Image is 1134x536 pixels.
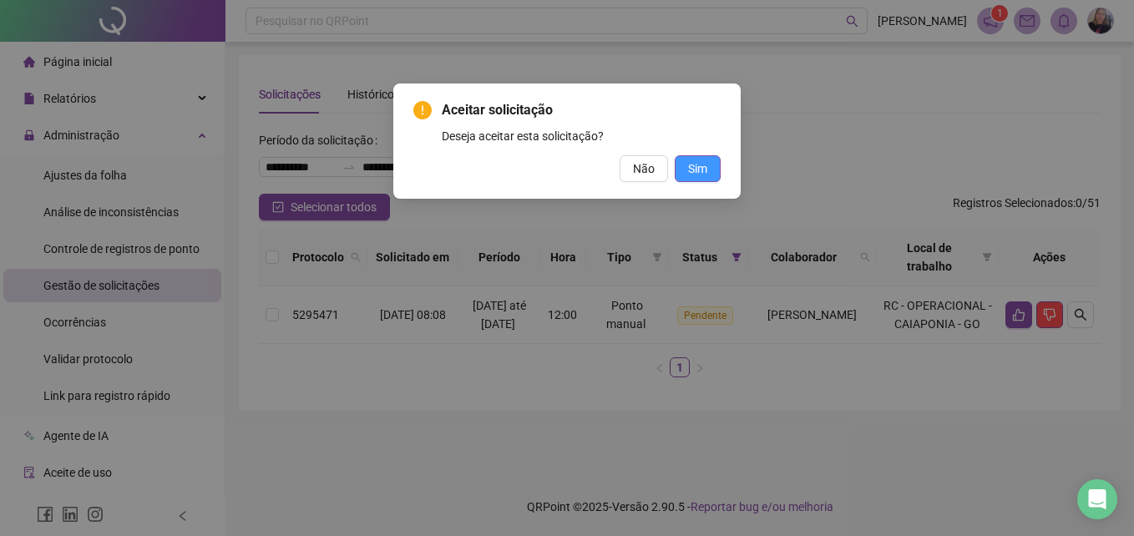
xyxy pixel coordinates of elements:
[413,101,432,119] span: exclamation-circle
[1077,479,1117,519] div: Open Intercom Messenger
[442,100,721,120] span: Aceitar solicitação
[442,127,721,145] div: Deseja aceitar esta solicitação?
[688,159,707,178] span: Sim
[620,155,668,182] button: Não
[633,159,655,178] span: Não
[675,155,721,182] button: Sim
